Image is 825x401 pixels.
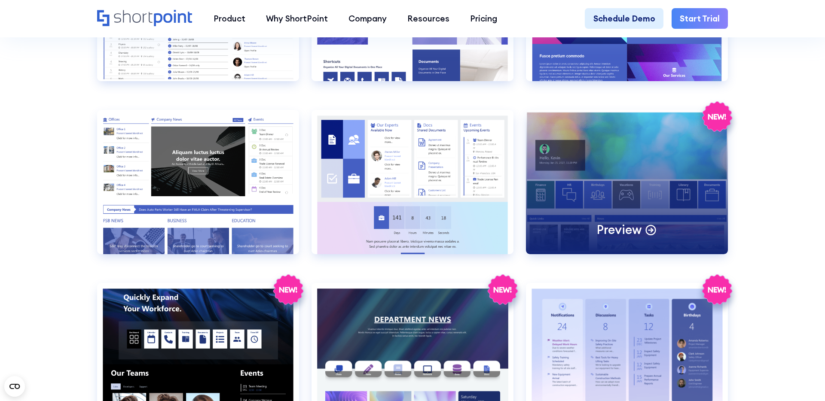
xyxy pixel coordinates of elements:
[338,8,397,29] a: Company
[214,12,245,25] div: Product
[782,360,825,401] iframe: Chat Widget
[256,8,338,29] a: Why ShortPoint
[97,10,193,28] a: Home
[597,222,642,237] p: Preview
[470,12,497,25] div: Pricing
[348,12,387,25] div: Company
[4,376,25,397] button: Open CMP widget
[460,8,507,29] a: Pricing
[585,8,663,29] a: Schedule Demo
[526,110,728,270] a: HR 4Preview
[266,12,328,25] div: Why ShortPoint
[312,110,513,270] a: HR 3
[407,12,449,25] div: Resources
[672,8,728,29] a: Start Trial
[397,8,460,29] a: Resources
[97,110,299,270] a: HR 2
[203,8,256,29] a: Product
